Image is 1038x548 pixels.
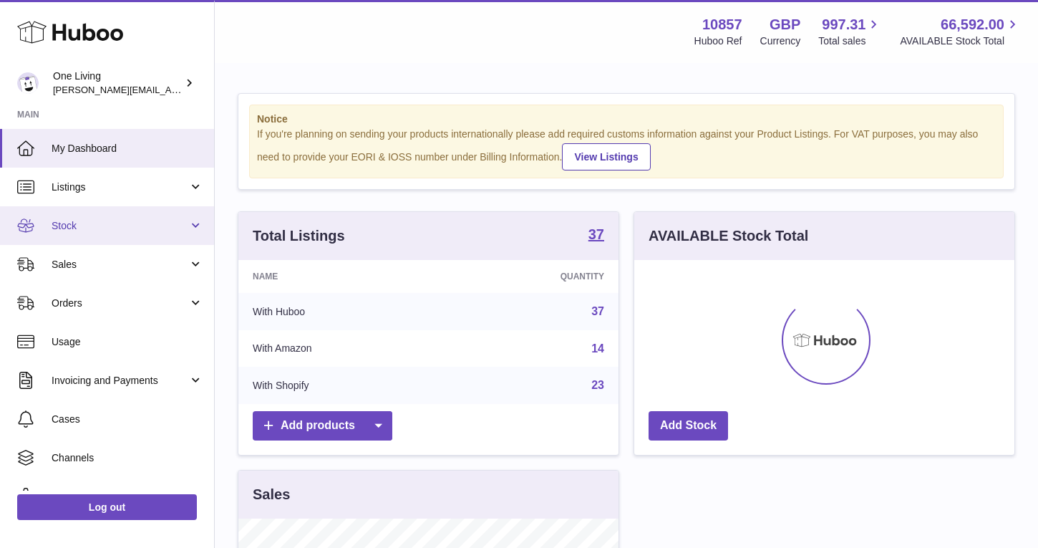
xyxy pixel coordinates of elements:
[238,260,447,293] th: Name
[760,34,801,48] div: Currency
[702,15,742,34] strong: 10857
[818,34,882,48] span: Total sales
[588,227,604,241] strong: 37
[257,128,996,170] div: If you're planning on sending your products internationally please add required customs informati...
[562,143,650,170] a: View Listings
[822,15,865,34] span: 997.31
[52,374,188,388] span: Invoicing and Payments
[52,181,188,194] span: Listings
[253,226,345,246] h3: Total Listings
[649,411,728,441] a: Add Stock
[770,15,800,34] strong: GBP
[53,69,182,97] div: One Living
[591,305,604,317] a: 37
[257,112,996,126] strong: Notice
[818,15,882,48] a: 997.31 Total sales
[900,15,1021,48] a: 66,592.00 AVAILABLE Stock Total
[52,258,188,271] span: Sales
[238,367,447,404] td: With Shopify
[649,226,808,246] h3: AVAILABLE Stock Total
[694,34,742,48] div: Huboo Ref
[238,330,447,367] td: With Amazon
[52,297,188,310] span: Orders
[52,413,203,426] span: Cases
[52,335,203,349] span: Usage
[17,72,39,94] img: Jessica@oneliving.com
[53,84,287,95] span: [PERSON_NAME][EMAIL_ADDRESS][DOMAIN_NAME]
[591,342,604,355] a: 14
[447,260,619,293] th: Quantity
[941,15,1004,34] span: 66,592.00
[52,451,203,465] span: Channels
[591,379,604,391] a: 23
[17,494,197,520] a: Log out
[588,227,604,244] a: 37
[253,411,392,441] a: Add products
[52,490,203,504] span: Settings
[253,485,290,504] h3: Sales
[238,293,447,330] td: With Huboo
[52,219,188,233] span: Stock
[900,34,1021,48] span: AVAILABLE Stock Total
[52,142,203,155] span: My Dashboard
